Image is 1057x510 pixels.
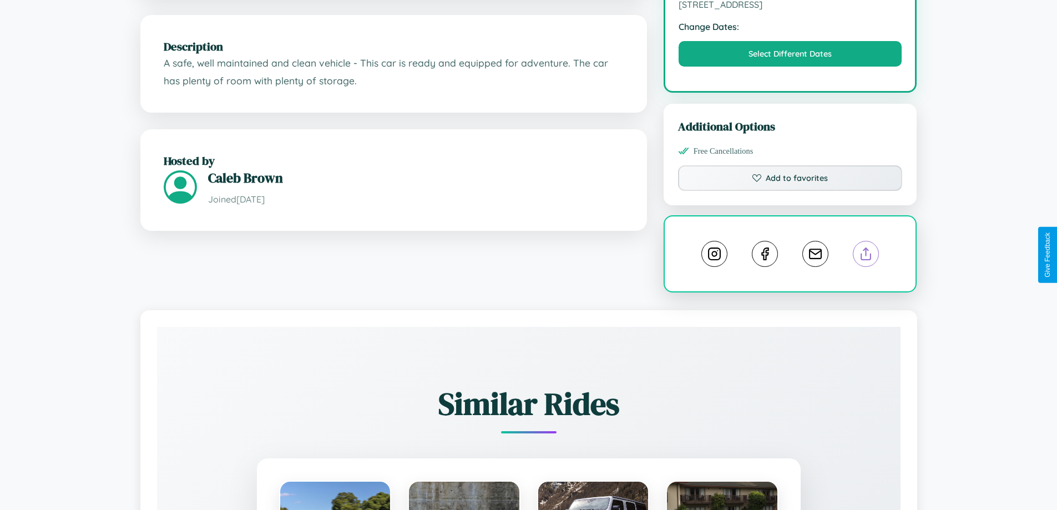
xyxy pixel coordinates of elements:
button: Add to favorites [678,165,903,191]
div: Give Feedback [1044,233,1051,277]
h2: Hosted by [164,153,624,169]
span: Free Cancellations [694,147,753,156]
p: A safe, well maintained and clean vehicle - This car is ready and equipped for adventure. The car... [164,54,624,89]
strong: Change Dates: [679,21,902,32]
h2: Description [164,38,624,54]
p: Joined [DATE] [208,191,624,208]
button: Select Different Dates [679,41,902,67]
h3: Caleb Brown [208,169,624,187]
h3: Additional Options [678,118,903,134]
h2: Similar Rides [196,382,862,425]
